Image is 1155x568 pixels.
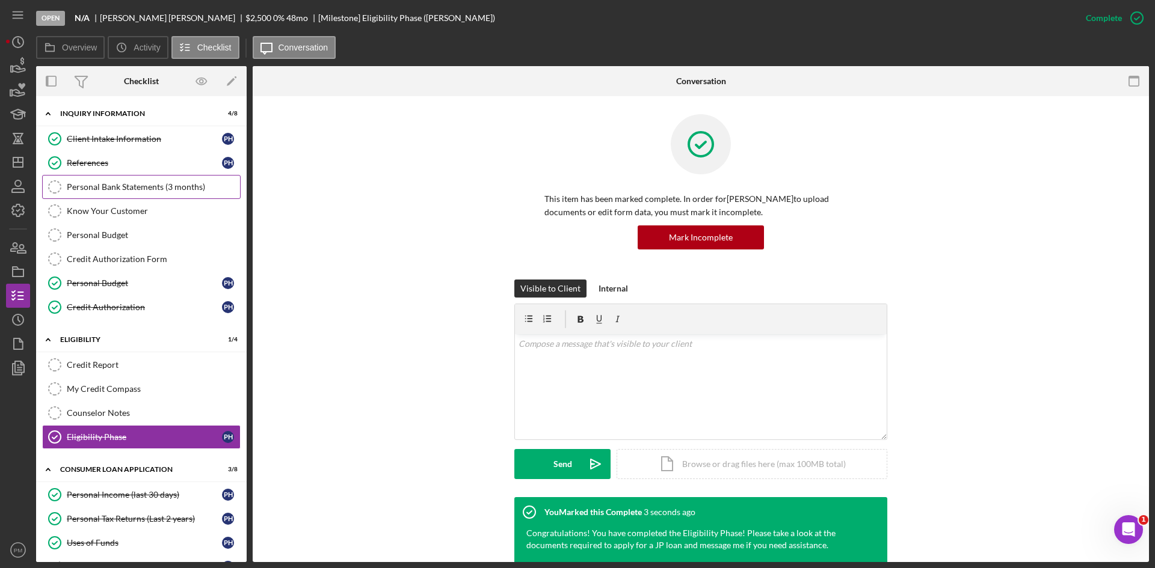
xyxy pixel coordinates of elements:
[42,223,241,247] a: Personal Budget
[273,13,285,23] div: 0 %
[222,537,234,549] div: P H
[14,547,22,554] text: PM
[36,11,65,26] div: Open
[67,360,240,370] div: Credit Report
[42,295,241,319] a: Credit AuthorizationPH
[42,175,241,199] a: Personal Bank Statements (3 months)
[67,538,222,548] div: Uses of Funds
[62,43,97,52] label: Overview
[222,133,234,145] div: P H
[42,353,241,377] a: Credit Report
[100,13,245,23] div: [PERSON_NAME] [PERSON_NAME]
[108,36,168,59] button: Activity
[520,279,581,298] div: Visible to Client
[67,134,222,144] div: Client Intake Information
[286,13,308,23] div: 48 mo
[216,110,238,117] div: 4 / 8
[638,225,764,249] button: Mark Incomplete
[222,513,234,525] div: P H
[279,43,328,52] label: Conversation
[644,507,695,517] time: 2025-10-14 14:02
[42,247,241,271] a: Credit Authorization Form
[222,489,234,501] div: P H
[318,13,495,23] div: [Milestone] Eligibility Phase ([PERSON_NAME])
[514,449,611,479] button: Send
[67,432,222,442] div: Eligibility Phase
[245,13,271,23] span: $2,500
[42,271,241,295] a: Personal BudgetPH
[67,278,222,288] div: Personal Budget
[6,538,30,562] button: PM
[1114,515,1143,544] iframe: Intercom live chat
[669,225,733,249] div: Mark Incomplete
[60,110,208,117] div: Inquiry Information
[124,76,159,86] div: Checklist
[222,157,234,169] div: P H
[42,483,241,507] a: Personal Income (last 30 days)PH
[67,408,240,418] div: Counselor Notes
[553,449,572,479] div: Send
[171,36,239,59] button: Checklist
[1139,515,1148,525] span: 1
[42,531,241,555] a: Uses of FundsPH
[67,254,240,264] div: Credit Authorization Form
[36,36,105,59] button: Overview
[526,527,863,551] div: Congratulations! You have completed the Eligibility Phase! Please take a look at the documents re...
[514,279,587,298] button: Visible to Client
[42,425,241,449] a: Eligibility PhasePH
[42,401,241,425] a: Counselor Notes
[42,507,241,531] a: Personal Tax Returns (Last 2 years)PH
[544,192,857,219] p: This item has been marked complete. In order for [PERSON_NAME] to upload documents or edit form d...
[67,206,240,216] div: Know Your Customer
[593,279,634,298] button: Internal
[253,36,336,59] button: Conversation
[544,507,642,517] div: You Marked this Complete
[42,151,241,175] a: ReferencesPH
[1074,6,1149,30] button: Complete
[1086,6,1122,30] div: Complete
[42,377,241,401] a: My Credit Compass
[134,43,160,52] label: Activity
[599,279,628,298] div: Internal
[67,302,222,312] div: Credit Authorization
[75,13,90,23] b: N/A
[67,158,222,168] div: References
[67,384,240,394] div: My Credit Compass
[67,514,222,524] div: Personal Tax Returns (Last 2 years)
[60,336,208,343] div: Eligibility
[67,182,240,192] div: Personal Bank Statements (3 months)
[222,277,234,289] div: P H
[42,127,241,151] a: Client Intake InformationPH
[222,431,234,443] div: P H
[676,76,726,86] div: Conversation
[60,466,208,473] div: Consumer Loan Application
[67,230,240,240] div: Personal Budget
[216,336,238,343] div: 1 / 4
[216,466,238,473] div: 3 / 8
[42,199,241,223] a: Know Your Customer
[197,43,232,52] label: Checklist
[222,301,234,313] div: P H
[67,490,222,499] div: Personal Income (last 30 days)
